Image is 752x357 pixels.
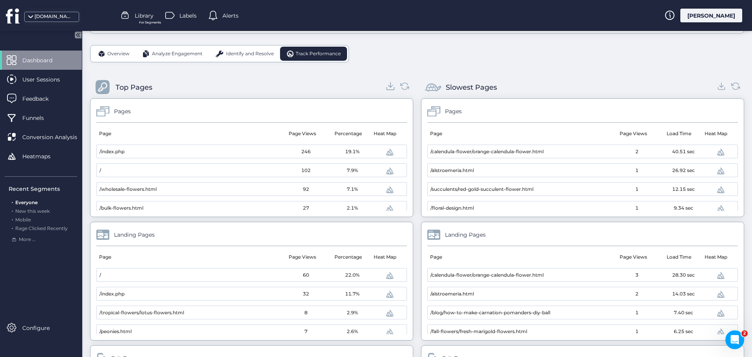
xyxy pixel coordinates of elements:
span: /index.php [99,148,125,156]
span: /tropical-flowers/lotus-flowers.html [99,309,184,317]
span: 6.25 sec [674,328,693,335]
span: 3 [635,272,638,279]
mat-header-cell: Heat Map [702,246,732,268]
mat-header-cell: Page [427,246,610,268]
mat-header-cell: Page Views [610,123,656,145]
span: 7.40 sec [674,309,693,317]
span: Mobile [15,217,31,223]
span: 102 [301,167,311,174]
span: Labels [179,11,197,20]
span: 14.03 sec [672,290,695,298]
span: . [12,215,13,223]
span: Alerts [222,11,239,20]
span: /bulk-flowers.html [99,205,143,212]
mat-header-cell: Page Views [279,246,325,268]
span: 92 [303,186,309,193]
span: 1 [635,328,638,335]
span: . [12,198,13,205]
span: / [99,167,101,174]
span: Configure [22,324,61,332]
span: 1 [635,167,638,174]
span: 7.1% [347,186,358,193]
span: Rage Clicked Recently [15,225,68,231]
mat-header-cell: Percentage [325,123,371,145]
mat-header-cell: Heat Map [371,123,401,145]
span: /alstroemeria.html [430,290,474,298]
span: 8 [304,309,307,317]
span: /calendula-flower/orange-calendula-flower.html [430,148,544,156]
mat-header-cell: Page [96,246,279,268]
mat-header-cell: Page [427,123,610,145]
span: 12.15 sec [672,186,695,193]
span: 27 [303,205,309,212]
span: 32 [303,290,309,298]
span: /blog/how-to-make-carnation-pomanders-diy-ball [430,309,550,317]
mat-header-cell: Load Time [656,123,702,145]
span: /index.php [99,290,125,298]
span: 2 [741,330,748,337]
span: . [12,224,13,231]
span: 9.34 sec [674,205,693,212]
span: User Sessions [22,75,72,84]
span: 60 [303,272,309,279]
span: /alstroemeria.html [430,167,474,174]
div: Pages [445,107,462,116]
span: Conversion Analysis [22,133,89,141]
mat-header-cell: Heat Map [702,123,732,145]
span: 28.30 sec [672,272,695,279]
span: 7.9% [347,167,358,174]
span: 1 [635,205,638,212]
span: Identify and Resolve [226,50,274,58]
span: /succulents/red-gold-succulent-flower.html [430,186,533,193]
mat-header-cell: Heat Map [371,246,401,268]
span: 2 [635,290,638,298]
span: Track Performance [296,50,341,58]
span: Dashboard [22,56,64,65]
div: Landing Pages [114,230,155,239]
span: 1 [635,309,638,317]
span: 7 [304,328,307,335]
span: / [99,272,101,279]
div: [DOMAIN_NAME] [34,13,74,20]
mat-header-cell: Page [96,123,279,145]
div: Top Pages [116,82,152,93]
span: 22.0% [345,272,360,279]
span: Heatmaps [22,152,62,161]
div: Landing Pages [445,230,486,239]
span: For Segments [139,20,161,25]
span: 2 [635,148,638,156]
div: Pages [114,107,131,116]
span: Analyze Engagement [152,50,202,58]
span: 19.1% [345,148,360,156]
span: 11.7% [345,290,360,298]
div: Slowest Pages [446,82,497,93]
span: /peonies.html [99,328,132,335]
span: /wholesale-flowers.html [99,186,157,193]
div: [PERSON_NAME] [680,9,742,22]
span: Everyone [15,199,38,205]
span: More ... [19,236,36,243]
span: Feedback [22,94,60,103]
span: 2.6% [347,328,358,335]
div: Recent Segments [9,185,77,193]
span: 2.1% [347,205,358,212]
span: /fall-flowers/fresh-marigold-flowers.html [430,328,527,335]
iframe: Intercom live chat [725,330,744,349]
mat-header-cell: Page Views [610,246,656,268]
mat-header-cell: Load Time [656,246,702,268]
mat-header-cell: Page Views [279,123,325,145]
span: Overview [107,50,130,58]
span: New this week [15,208,50,214]
span: Library [135,11,154,20]
span: /floral-design.html [430,205,474,212]
span: 40.51 sec [672,148,695,156]
span: Funnels [22,114,56,122]
span: /calendula-flower/orange-calendula-flower.html [430,272,544,279]
span: 2.9% [347,309,358,317]
span: 26.92 sec [672,167,695,174]
span: . [12,207,13,214]
span: 246 [301,148,311,156]
span: 1 [635,186,638,193]
mat-header-cell: Percentage [325,246,371,268]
